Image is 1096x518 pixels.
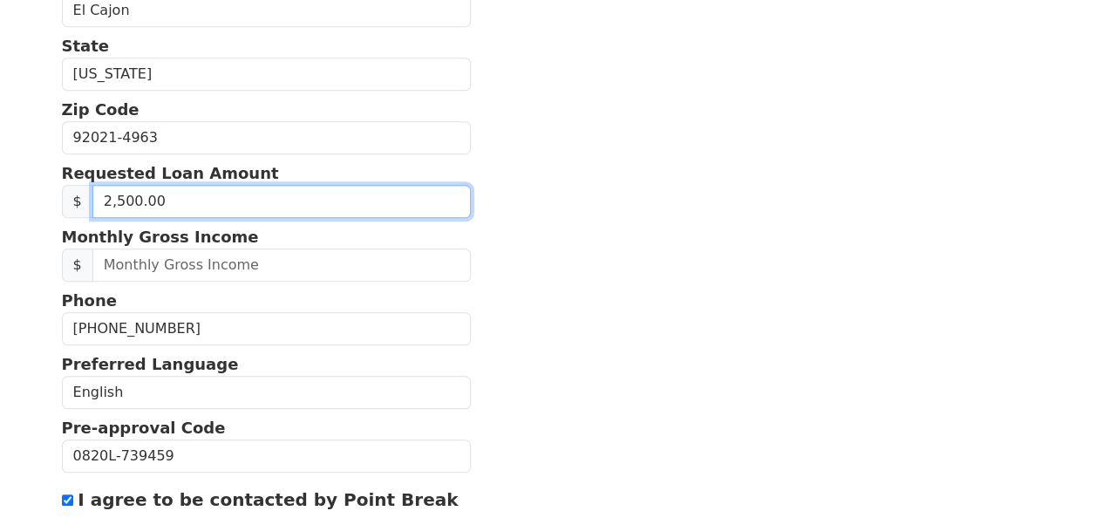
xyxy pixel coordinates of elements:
strong: Preferred Language [62,355,239,373]
span: $ [62,249,93,282]
strong: Pre-approval Code [62,419,226,437]
p: Monthly Gross Income [62,225,472,249]
strong: Requested Loan Amount [62,164,279,182]
strong: Zip Code [62,100,140,119]
input: Phone [62,312,472,345]
input: Monthly Gross Income [92,249,471,282]
input: 0.00 [92,185,471,218]
input: Zip Code [62,121,472,154]
input: Pre-approval Code [62,440,472,473]
strong: State [62,37,110,55]
strong: Phone [62,291,117,310]
span: $ [62,185,93,218]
